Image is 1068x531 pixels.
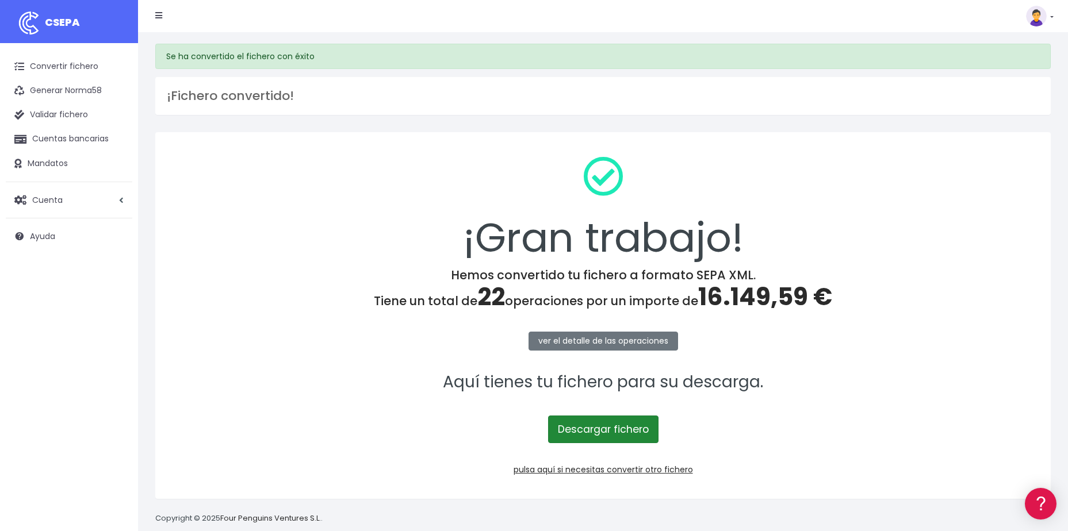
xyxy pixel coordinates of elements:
[170,147,1036,268] div: ¡Gran trabajo!
[12,127,219,138] div: Convertir ficheros
[32,194,63,205] span: Cuenta
[514,464,693,475] a: pulsa aquí si necesitas convertir otro fichero
[6,188,132,212] a: Cuenta
[167,88,1039,103] h3: ¡Fichero convertido!
[155,44,1051,69] div: Se ha convertido el fichero con éxito
[220,513,321,524] a: Four Penguins Ventures S.L.
[6,103,132,127] a: Validar fichero
[12,98,219,116] a: Información general
[12,276,219,287] div: Programadores
[6,55,132,79] a: Convertir fichero
[698,280,832,314] span: 16.149,59 €
[6,79,132,103] a: Generar Norma58
[548,415,659,443] a: Descargar fichero
[529,332,678,351] a: ver el detalle de las operaciones
[12,228,219,239] div: Facturación
[12,307,219,328] button: Contáctanos
[158,331,221,342] a: POWERED BY ENCHANT
[155,513,323,525] p: Copyright © 2025 .
[30,230,55,242] span: Ayuda
[12,247,219,264] a: General
[12,80,219,91] div: Información general
[170,268,1036,311] h4: Hemos convertido tu fichero a formato SEPA XML. Tiene un total de operaciones por un importe de
[6,224,132,248] a: Ayuda
[45,15,80,29] span: CSEPA
[12,181,219,199] a: Videotutoriales
[12,294,219,311] a: API
[12,145,219,163] a: Formatos
[6,127,132,151] a: Cuentas bancarias
[1026,6,1047,26] img: profile
[14,9,43,37] img: logo
[477,280,505,314] span: 22
[6,152,132,176] a: Mandatos
[170,370,1036,395] p: Aquí tienes tu fichero para su descarga.
[12,163,219,181] a: Problemas habituales
[12,199,219,217] a: Perfiles de empresas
